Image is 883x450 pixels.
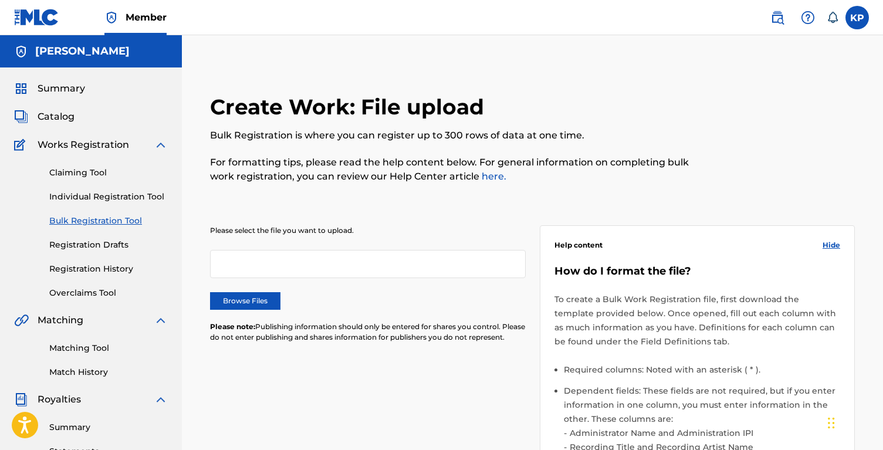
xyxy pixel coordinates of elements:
[210,322,255,331] span: Please note:
[850,284,883,378] iframe: Resource Center
[38,82,85,96] span: Summary
[14,313,29,327] img: Matching
[154,313,168,327] img: expand
[104,11,119,25] img: Top Rightsholder
[38,393,81,407] span: Royalties
[49,167,168,179] a: Claiming Tool
[210,292,280,310] label: Browse Files
[49,366,168,378] a: Match History
[14,110,28,124] img: Catalog
[49,263,168,275] a: Registration History
[154,138,168,152] img: expand
[770,11,784,25] img: search
[126,11,167,24] span: Member
[801,11,815,25] img: help
[567,426,841,440] li: Administrator Name and Administration IPI
[845,6,869,29] div: User Menu
[14,45,28,59] img: Accounts
[827,12,838,23] div: Notifications
[14,138,29,152] img: Works Registration
[828,405,835,441] div: Drag
[14,82,85,96] a: SummarySummary
[49,191,168,203] a: Individual Registration Tool
[14,393,28,407] img: Royalties
[49,239,168,251] a: Registration Drafts
[49,342,168,354] a: Matching Tool
[14,82,28,96] img: Summary
[49,421,168,434] a: Summary
[564,363,841,384] li: Required columns: Noted with an asterisk ( * ).
[38,313,83,327] span: Matching
[554,265,841,278] h5: How do I format the file?
[49,287,168,299] a: Overclaims Tool
[154,393,168,407] img: expand
[210,128,706,143] p: Bulk Registration is where you can register up to 300 rows of data at one time.
[35,45,130,58] h5: Kai Potter
[38,138,129,152] span: Works Registration
[210,322,526,343] p: Publishing information should only be entered for shares you control. Please do not enter publish...
[554,292,841,349] p: To create a Bulk Work Registration file, first download the template provided below. Once opened,...
[823,240,840,251] span: Hide
[479,171,506,182] a: here.
[766,6,789,29] a: Public Search
[49,215,168,227] a: Bulk Registration Tool
[210,225,526,236] p: Please select the file you want to upload.
[14,110,75,124] a: CatalogCatalog
[210,155,706,184] p: For formatting tips, please read the help content below. For general information on completing bu...
[14,9,59,26] img: MLC Logo
[554,240,603,251] span: Help content
[796,6,820,29] div: Help
[210,94,490,120] h2: Create Work: File upload
[824,394,883,450] iframe: Chat Widget
[38,110,75,124] span: Catalog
